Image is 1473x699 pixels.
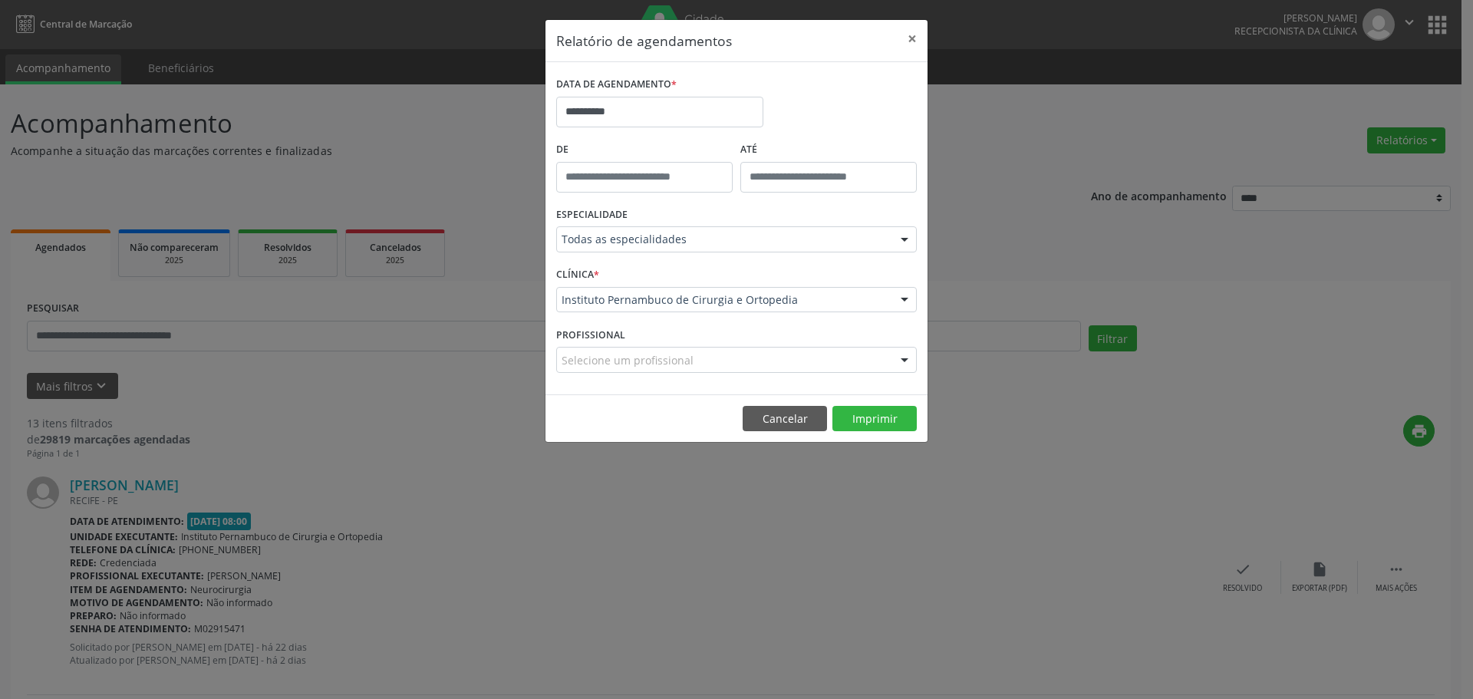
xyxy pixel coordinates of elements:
[562,292,885,308] span: Instituto Pernambuco de Cirurgia e Ortopedia
[556,138,733,162] label: De
[556,73,677,97] label: DATA DE AGENDAMENTO
[562,352,694,368] span: Selecione um profissional
[832,406,917,432] button: Imprimir
[743,406,827,432] button: Cancelar
[556,323,625,347] label: PROFISSIONAL
[556,263,599,287] label: CLÍNICA
[897,20,928,58] button: Close
[740,138,917,162] label: ATÉ
[562,232,885,247] span: Todas as especialidades
[556,31,732,51] h5: Relatório de agendamentos
[556,203,628,227] label: ESPECIALIDADE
